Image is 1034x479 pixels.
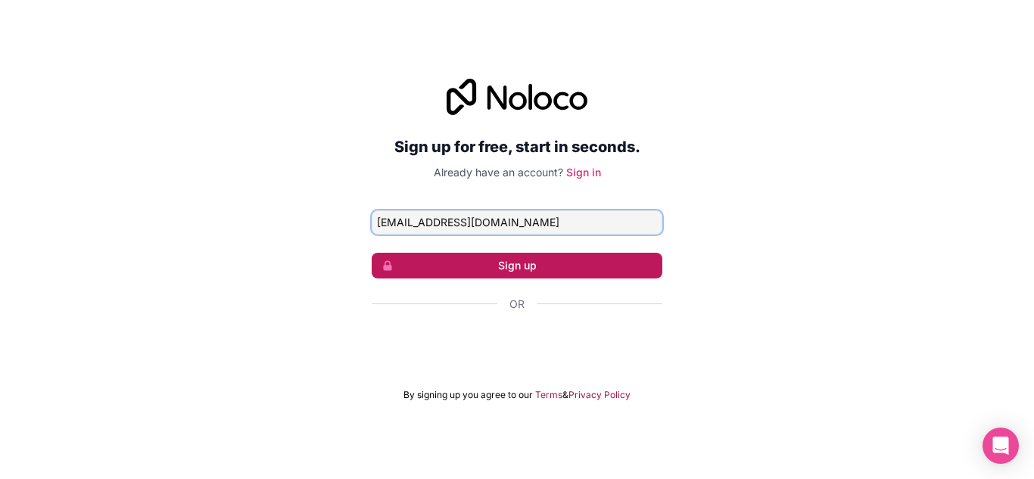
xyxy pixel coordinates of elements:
a: Terms [535,389,562,401]
button: Sign up [372,253,662,278]
a: Privacy Policy [568,389,631,401]
span: & [562,389,568,401]
h2: Sign up for free, start in seconds. [372,133,662,160]
input: Email address [372,210,662,235]
span: Already have an account? [434,166,563,179]
iframe: Sign in with Google Button [364,328,670,362]
div: Open Intercom Messenger [983,428,1019,464]
a: Sign in [566,166,601,179]
span: Or [509,297,525,312]
span: By signing up you agree to our [403,389,533,401]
